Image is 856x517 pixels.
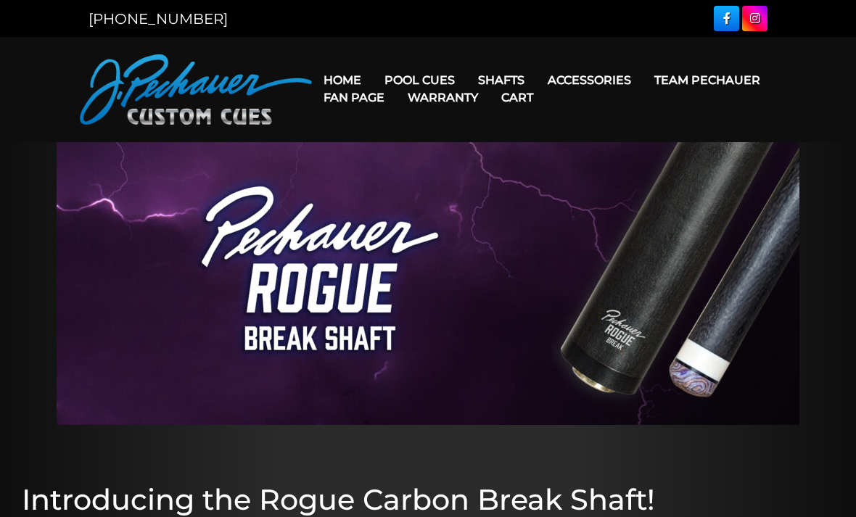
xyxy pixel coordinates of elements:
img: Pechauer Custom Cues [80,54,312,125]
a: Pool Cues [373,62,466,99]
a: Shafts [466,62,536,99]
a: Accessories [536,62,643,99]
a: Fan Page [312,79,396,116]
a: Team Pechauer [643,62,772,99]
a: Warranty [396,79,490,116]
a: Home [312,62,373,99]
a: [PHONE_NUMBER] [89,10,228,28]
a: Cart [490,79,545,116]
